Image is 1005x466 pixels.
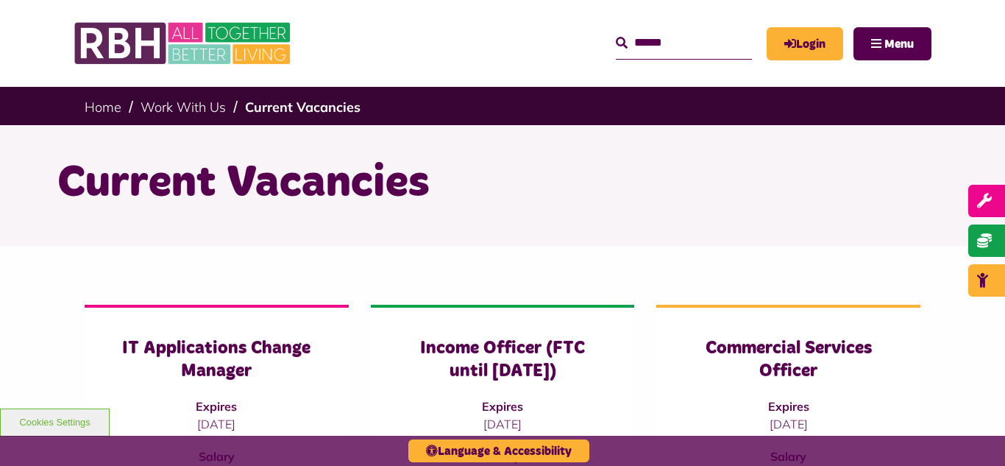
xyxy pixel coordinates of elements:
strong: Expires [768,399,809,414]
a: Current Vacancies [245,99,361,116]
span: Menu [884,38,914,50]
p: [DATE] [400,415,606,433]
p: [DATE] [114,415,319,433]
iframe: Netcall Web Assistant for live chat [939,400,1005,466]
button: Navigation [853,27,931,60]
h3: Income Officer (FTC until [DATE]) [400,337,606,383]
h3: IT Applications Change Manager [114,337,319,383]
a: MyRBH [767,27,843,60]
strong: Expires [196,399,237,414]
img: RBH [74,15,294,72]
h1: Current Vacancies [57,155,948,212]
strong: Expires [482,399,523,414]
a: Work With Us [141,99,226,116]
button: Language & Accessibility [408,439,589,462]
p: [DATE] [686,415,891,433]
h3: Commercial Services Officer [686,337,891,383]
a: Home [85,99,121,116]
